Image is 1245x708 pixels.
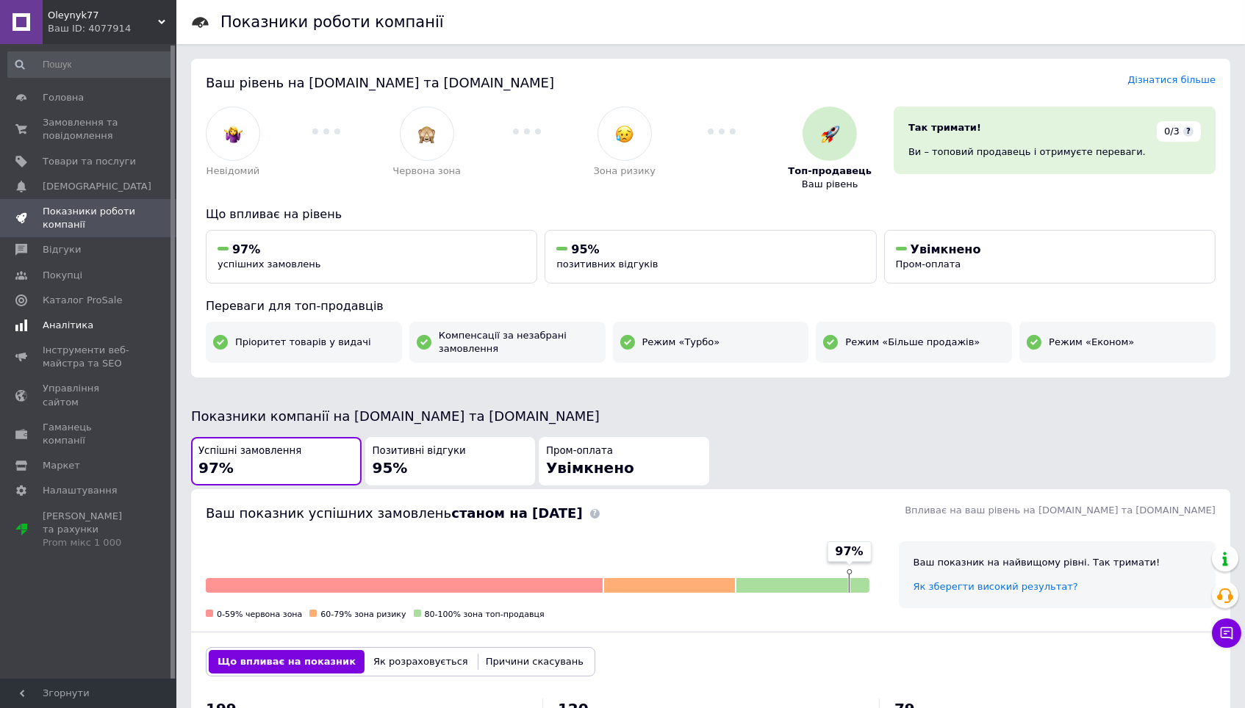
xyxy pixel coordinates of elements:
[1127,74,1216,85] a: Дізнатися більше
[43,484,118,497] span: Налаштування
[43,459,80,472] span: Маркет
[43,294,122,307] span: Каталог ProSale
[320,610,406,619] span: 60-79% зона ризику
[451,505,582,521] b: станом на [DATE]
[217,610,302,619] span: 0-59% червона зона
[821,125,839,143] img: :rocket:
[43,180,151,193] span: [DEMOGRAPHIC_DATA]
[43,205,136,231] span: Показники роботи компанії
[477,650,592,673] button: Причини скасувань
[365,437,536,486] button: Позитивні відгуки95%
[545,230,876,283] button: 95%позитивних відгуків
[546,444,613,458] span: Пром-оплата
[43,536,136,549] div: Prom мікс 1 000
[835,543,863,560] span: 97%
[220,13,444,31] h1: Показники роботи компанії
[556,259,658,270] span: позитивних відгуків
[546,459,634,477] span: Увімкнено
[43,510,136,550] span: [PERSON_NAME] та рахунки
[191,408,600,424] span: Показники компанії на [DOMAIN_NAME] та [DOMAIN_NAME]
[48,22,176,35] div: Ваш ID: 4077914
[439,329,598,355] span: Компенсації за незабрані замовлення
[1157,121,1201,142] div: 0/3
[232,242,260,256] span: 97%
[1049,336,1134,349] span: Режим «Економ»
[594,165,656,178] span: Зона ризику
[7,51,173,78] input: Пошук
[908,122,981,133] span: Так тримати!
[911,242,981,256] span: Увімкнено
[206,505,583,521] span: Ваш показник успішних замовлень
[571,242,599,256] span: 95%
[1212,618,1241,648] button: Чат з покупцем
[43,243,81,256] span: Відгуки
[425,610,545,619] span: 80-100% зона топ-продавця
[191,437,362,486] button: Успішні замовлення97%
[207,165,260,178] span: Невідомий
[788,165,872,178] span: Топ-продавець
[43,269,82,282] span: Покупці
[373,444,466,458] span: Позитивні відгуки
[392,165,461,178] span: Червона зона
[365,650,477,673] button: Як розраховується
[43,91,84,104] span: Головна
[845,336,980,349] span: Режим «Більше продажів»
[218,259,320,270] span: успішних замовлень
[914,556,1201,569] div: Ваш показник на найвищому рівні. Так тримати!
[43,382,136,408] span: Управління сайтом
[206,75,554,90] span: Ваш рівень на [DOMAIN_NAME] та [DOMAIN_NAME]
[43,116,136,142] span: Замовлення та повідомлення
[206,299,384,313] span: Переваги для топ-продавців
[43,344,136,370] span: Інструменти веб-майстра та SEO
[48,9,158,22] span: Oleynyk77
[224,125,243,143] img: :woman-shrugging:
[198,444,301,458] span: Успішні замовлення
[802,178,858,191] span: Ваш рівень
[908,145,1201,159] div: Ви – топовий продавець і отримуєте переваги.
[206,230,537,283] button: 97%успішних замовлень
[206,207,342,221] span: Що впливає на рівень
[884,230,1216,283] button: УвімкненоПром-оплата
[43,319,93,332] span: Аналітика
[1183,126,1194,137] span: ?
[642,336,720,349] span: Режим «Турбо»
[417,125,436,143] img: :see_no_evil:
[43,155,136,168] span: Товари та послуги
[905,505,1216,516] span: Впливає на ваш рівень на [DOMAIN_NAME] та [DOMAIN_NAME]
[914,581,1078,592] a: Як зберегти високий результат?
[373,459,408,477] span: 95%
[198,459,234,477] span: 97%
[539,437,709,486] button: Пром-оплатаУвімкнено
[43,421,136,447] span: Гаманець компанії
[896,259,961,270] span: Пром-оплата
[615,125,634,143] img: :disappointed_relieved:
[209,650,365,673] button: Що впливає на показник
[235,336,371,349] span: Пріоритет товарів у видачі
